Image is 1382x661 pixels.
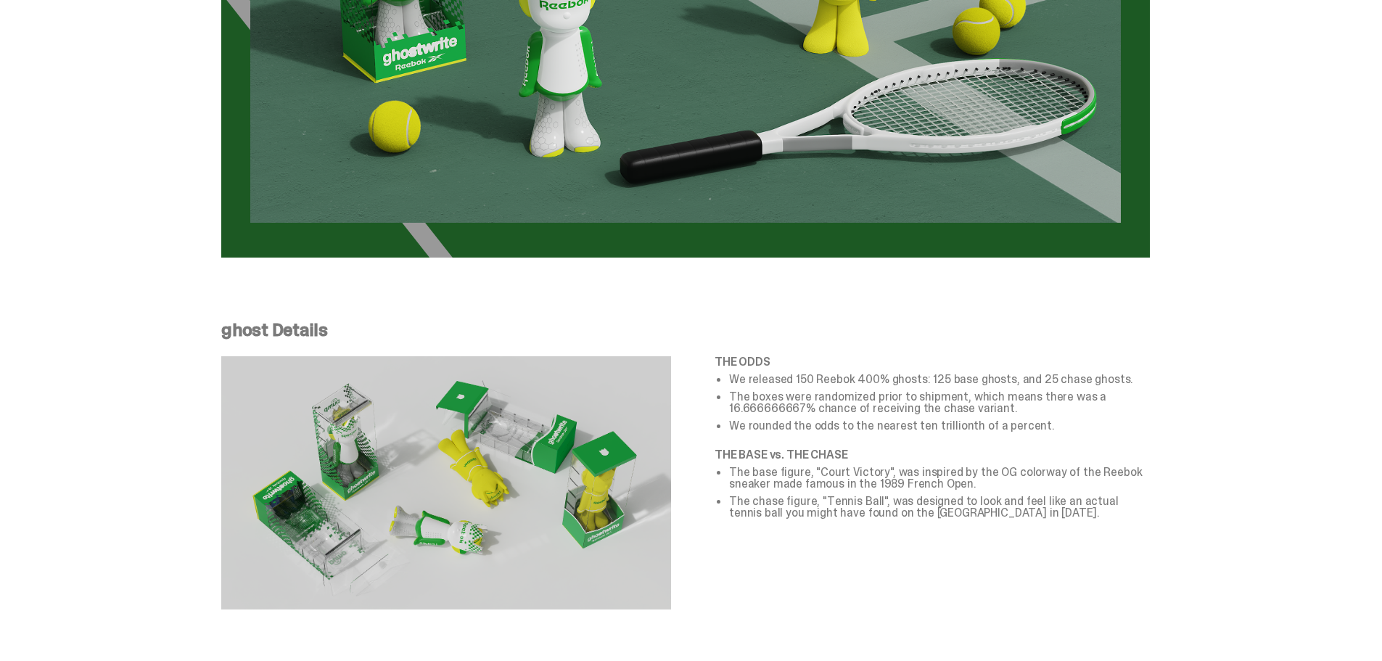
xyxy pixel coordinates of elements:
[729,496,1150,519] li: The chase figure, "Tennis Ball", was designed to look and feel like an actual tennis ball you mig...
[729,391,1150,414] li: The boxes were randomized prior to shipment, which means there was a 16.666666667% chance of rece...
[729,374,1150,385] li: We released 150 Reebok 400% ghosts: 125 base ghosts, and 25 chase ghosts.
[221,321,1150,339] p: ghost Details
[715,449,1150,461] div: THE BASE vs. THE CHASE
[729,420,1150,432] li: We rounded the odds to the nearest ten trillionth of a percent.
[221,356,671,609] img: ghost%20Details.png
[729,467,1150,490] li: The base figure, "Court Victory", was inspired by the OG colorway of the Reebok sneaker made famo...
[715,356,1150,368] div: THE ODDS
